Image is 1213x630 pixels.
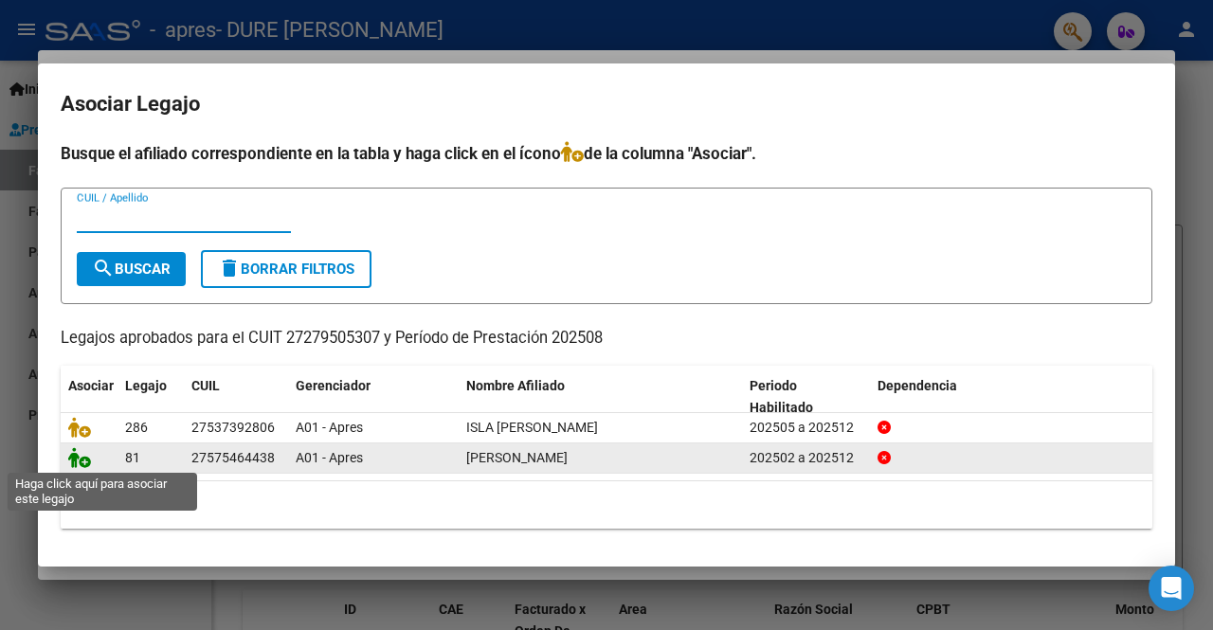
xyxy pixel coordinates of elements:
datatable-header-cell: Nombre Afiliado [459,366,742,428]
h2: Asociar Legajo [61,86,1152,122]
span: 286 [125,420,148,435]
span: Periodo Habilitado [750,378,813,415]
span: 81 [125,450,140,465]
span: ISLA NAHIARA ABIGAIL [466,420,598,435]
p: Legajos aprobados para el CUIT 27279505307 y Período de Prestación 202508 [61,327,1152,351]
span: A01 - Apres [296,450,363,465]
datatable-header-cell: Asociar [61,366,118,428]
div: Open Intercom Messenger [1149,566,1194,611]
datatable-header-cell: Dependencia [870,366,1153,428]
span: A01 - Apres [296,420,363,435]
datatable-header-cell: Gerenciador [288,366,459,428]
datatable-header-cell: Periodo Habilitado [742,366,870,428]
span: Nombre Afiliado [466,378,565,393]
datatable-header-cell: Legajo [118,366,184,428]
span: Buscar [92,261,171,278]
mat-icon: search [92,257,115,279]
button: Borrar Filtros [201,250,371,288]
span: Borrar Filtros [218,261,354,278]
button: Buscar [77,252,186,286]
div: 2 registros [61,481,1152,529]
span: Dependencia [878,378,957,393]
span: Asociar [68,378,114,393]
span: Gerenciador [296,378,371,393]
div: 202505 a 202512 [750,417,862,439]
div: 27575464438 [191,447,275,469]
div: 27537392806 [191,417,275,439]
h4: Busque el afiliado correspondiente en la tabla y haga click en el ícono de la columna "Asociar". [61,141,1152,166]
span: TRENTUNO ZAFIRA ALELI [466,450,568,465]
span: CUIL [191,378,220,393]
datatable-header-cell: CUIL [184,366,288,428]
div: 202502 a 202512 [750,447,862,469]
span: Legajo [125,378,167,393]
mat-icon: delete [218,257,241,279]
